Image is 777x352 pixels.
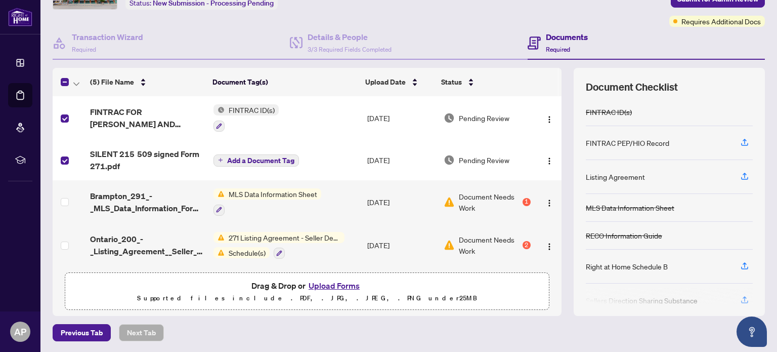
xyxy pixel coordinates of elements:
[90,148,205,172] span: SILENT 215 509 signed Form 271.pdf
[444,240,455,251] img: Document Status
[586,202,674,213] div: MLS Data Information Sheet
[444,154,455,166] img: Document Status
[737,317,767,347] button: Open asap
[459,112,509,124] span: Pending Review
[208,68,362,96] th: Document Tag(s)
[459,191,521,213] span: Document Needs Work
[546,46,570,53] span: Required
[444,197,455,208] img: Document Status
[225,232,344,243] span: 271 Listing Agreement - Seller Designated Representation Agreement Authority to Offer for Sale
[213,247,225,258] img: Status Icon
[437,68,532,96] th: Status
[586,80,678,94] span: Document Checklist
[545,243,553,251] img: Logo
[213,232,225,243] img: Status Icon
[541,237,557,253] button: Logo
[363,224,440,267] td: [DATE]
[523,198,531,206] div: 1
[546,31,588,43] h4: Documents
[541,194,557,210] button: Logo
[213,104,279,132] button: Status IconFINTRAC ID(s)
[545,157,553,165] img: Logo
[213,232,344,259] button: Status Icon271 Listing Agreement - Seller Designated Representation Agreement Authority to Offer ...
[441,76,462,88] span: Status
[306,279,363,292] button: Upload Forms
[363,180,440,224] td: [DATE]
[225,104,279,115] span: FINTRAC ID(s)
[225,188,321,200] span: MLS Data Information Sheet
[90,76,134,88] span: (5) File Name
[213,188,321,216] button: Status IconMLS Data Information Sheet
[363,96,440,140] td: [DATE]
[71,292,543,304] p: Supported files include .PDF, .JPG, .JPEG, .PNG under 25 MB
[361,68,437,96] th: Upload Date
[213,154,299,167] button: Add a Document Tag
[308,31,392,43] h4: Details & People
[90,233,205,257] span: Ontario_200_-_Listing_Agreement__Seller_Representation_Agreement__Authority_to_Offer_for_Sale_3.pdf
[681,16,761,27] span: Requires Additional Docs
[545,115,553,124] img: Logo
[523,241,531,249] div: 2
[365,76,406,88] span: Upload Date
[8,8,32,26] img: logo
[227,157,294,164] span: Add a Document Tag
[459,154,509,166] span: Pending Review
[363,140,440,180] td: [DATE]
[586,137,669,148] div: FINTRAC PEP/HIO Record
[65,273,549,310] span: Drag & Drop orUpload FormsSupported files include .PDF, .JPG, .JPEG, .PNG under25MB
[545,199,553,207] img: Logo
[459,234,521,256] span: Document Needs Work
[61,325,103,341] span: Previous Tab
[541,152,557,168] button: Logo
[251,279,363,292] span: Drag & Drop or
[541,110,557,126] button: Logo
[72,46,96,53] span: Required
[586,230,662,241] div: RECO Information Guide
[86,68,208,96] th: (5) File Name
[119,324,164,341] button: Next Tab
[53,324,111,341] button: Previous Tab
[72,31,143,43] h4: Transaction Wizard
[586,106,632,118] div: FINTRAC ID(s)
[586,261,668,272] div: Right at Home Schedule B
[14,325,26,339] span: AP
[586,171,645,182] div: Listing Agreement
[363,267,440,310] td: [DATE]
[90,106,205,130] span: FINTRAC FOR [PERSON_NAME] AND SILENT.pdf
[213,188,225,200] img: Status Icon
[444,112,455,124] img: Document Status
[213,153,299,167] button: Add a Document Tag
[225,247,270,258] span: Schedule(s)
[308,46,392,53] span: 3/3 Required Fields Completed
[218,158,223,163] span: plus
[90,190,205,214] span: Brampton_291_-_MLS_Data_Information_Form_-_Condo_Co-op_Co-Ownership_Time_Share_-_Sale_3_1.pdf
[213,104,225,115] img: Status Icon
